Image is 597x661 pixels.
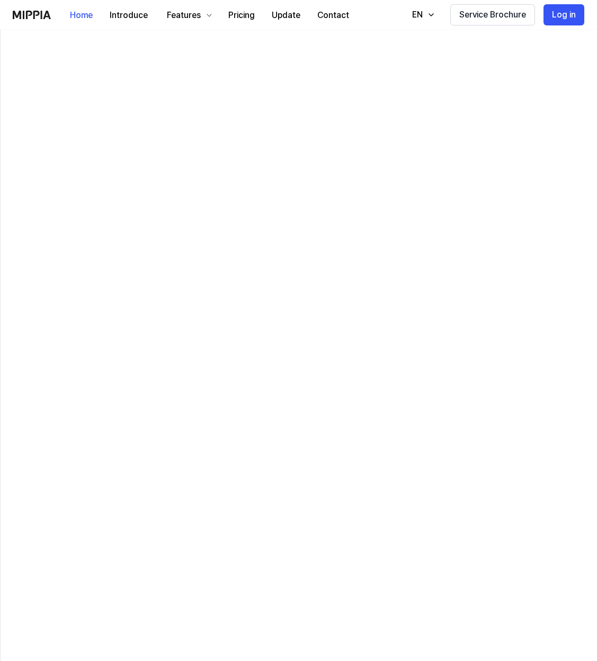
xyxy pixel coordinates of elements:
a: Update [263,1,309,30]
a: Home [61,1,101,30]
button: EN [402,4,442,25]
div: EN [410,8,425,21]
button: Update [263,5,309,26]
button: Log in [543,4,584,25]
div: Features [165,9,203,22]
button: Introduce [101,5,156,26]
button: Features [156,5,220,26]
img: logo [13,11,51,19]
button: Pricing [220,5,263,26]
button: Home [61,5,101,26]
button: Service Brochure [450,4,535,25]
button: Contact [309,5,358,26]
